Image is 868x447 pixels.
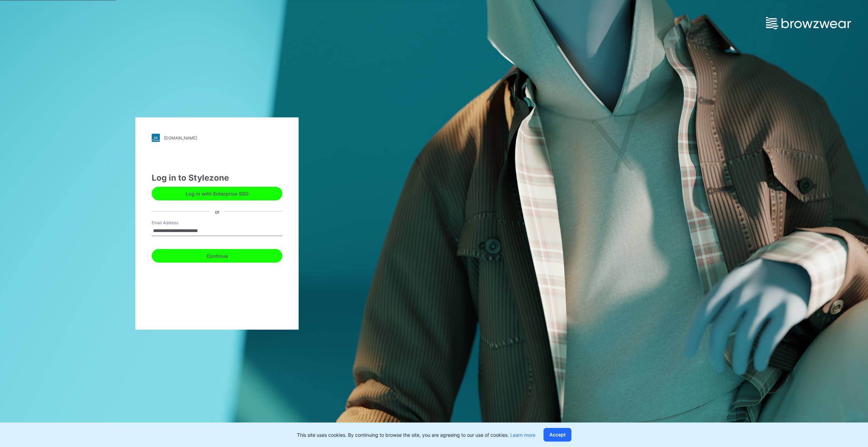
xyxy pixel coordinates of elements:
[164,135,197,140] div: [DOMAIN_NAME]
[766,17,851,29] img: browzwear-logo.e42bd6dac1945053ebaf764b6aa21510.svg
[152,249,282,263] button: Continue
[152,172,282,184] div: Log in to Stylezone
[152,134,160,142] img: stylezone-logo.562084cfcfab977791bfbf7441f1a819.svg
[510,432,535,438] a: Learn more
[152,187,282,200] button: Log in with Enterprise SSO
[152,220,199,226] label: Email Address
[544,428,571,442] button: Accept
[297,431,535,438] p: This site uses cookies. By continuing to browse the site, you are agreeing to our use of cookies.
[210,208,225,215] div: or
[152,134,282,142] a: [DOMAIN_NAME]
